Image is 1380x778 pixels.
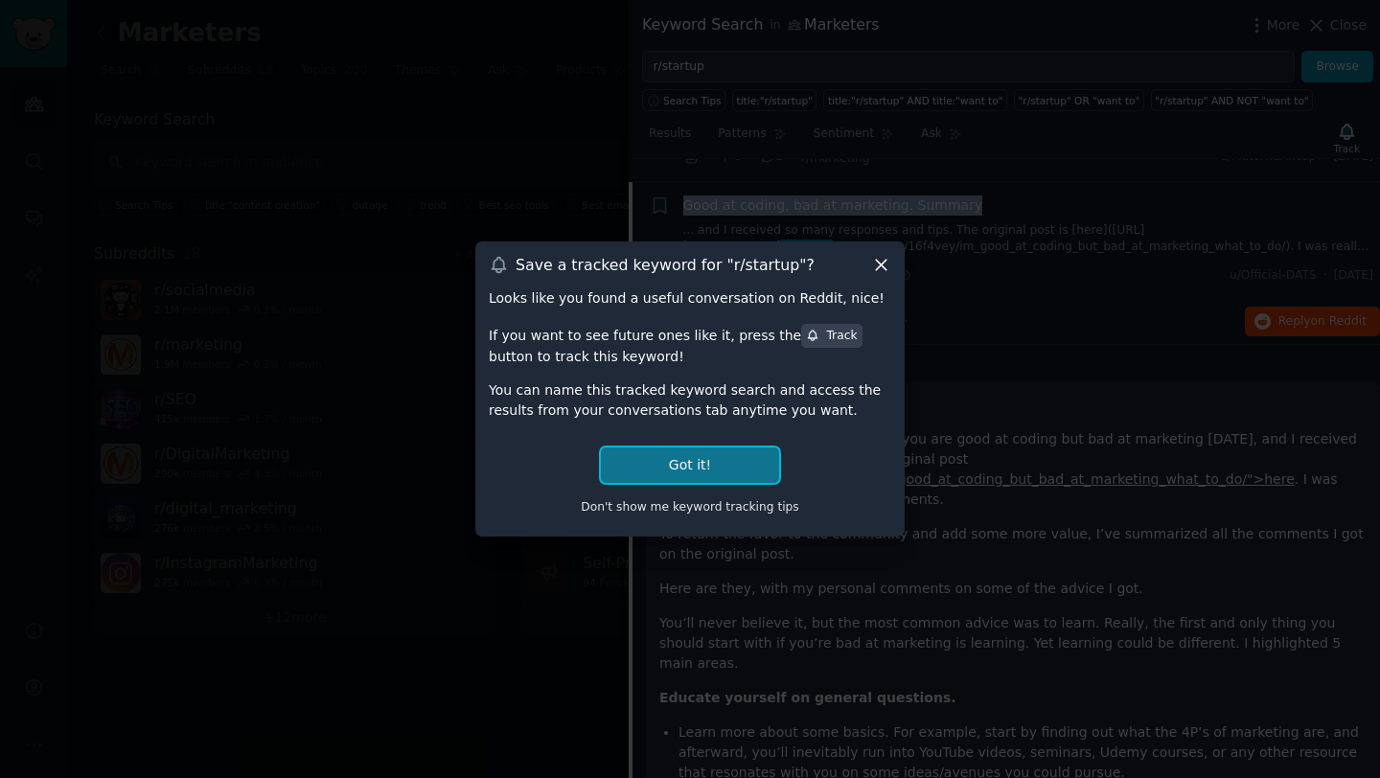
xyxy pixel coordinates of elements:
[489,380,891,421] div: You can name this tracked keyword search and access the results from your conversations tab anyti...
[516,255,815,275] h3: Save a tracked keyword for " r/startup "?
[489,322,891,366] div: If you want to see future ones like it, press the button to track this keyword!
[806,328,857,345] div: Track
[581,500,799,514] span: Don't show me keyword tracking tips
[601,447,779,483] button: Got it!
[489,288,891,309] div: Looks like you found a useful conversation on Reddit, nice!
